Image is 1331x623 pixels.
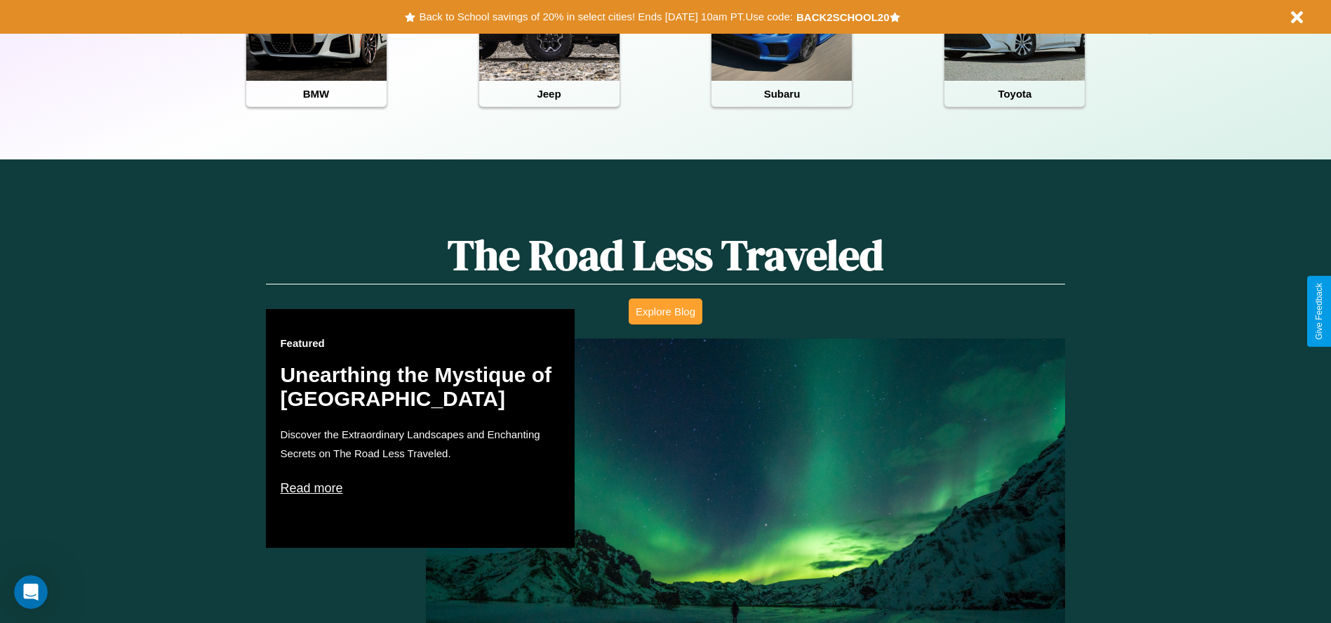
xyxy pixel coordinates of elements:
h4: Toyota [944,81,1085,107]
h4: BMW [246,81,387,107]
h1: The Road Less Traveled [266,226,1064,284]
p: Discover the Extraordinary Landscapes and Enchanting Secrets on The Road Less Traveled. [280,425,561,463]
iframe: Intercom live chat [14,575,48,609]
b: BACK2SCHOOL20 [796,11,890,23]
p: Read more [280,477,561,499]
h3: Featured [280,337,561,349]
div: Give Feedback [1314,283,1324,340]
button: Explore Blog [629,299,702,324]
button: Back to School savings of 20% in select cities! Ends [DATE] 10am PT.Use code: [415,7,796,27]
h4: Jeep [479,81,620,107]
h2: Unearthing the Mystique of [GEOGRAPHIC_DATA] [280,363,561,411]
h4: Subaru [711,81,852,107]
